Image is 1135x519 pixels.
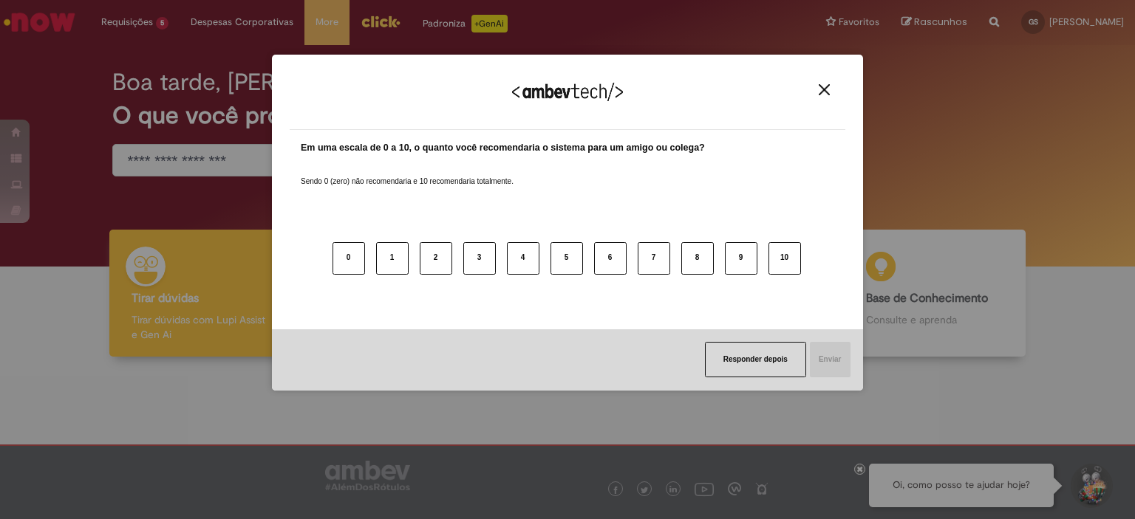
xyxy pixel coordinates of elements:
img: Close [819,84,830,95]
button: 6 [594,242,627,275]
button: 4 [507,242,539,275]
img: Logo Ambevtech [512,83,623,101]
button: 10 [768,242,801,275]
button: Close [814,83,834,96]
button: 0 [333,242,365,275]
button: 3 [463,242,496,275]
button: 8 [681,242,714,275]
button: 9 [725,242,757,275]
button: 1 [376,242,409,275]
button: Responder depois [705,342,806,377]
button: 5 [551,242,583,275]
label: Em uma escala de 0 a 10, o quanto você recomendaria o sistema para um amigo ou colega? [301,141,705,155]
label: Sendo 0 (zero) não recomendaria e 10 recomendaria totalmente. [301,159,514,187]
button: 2 [420,242,452,275]
button: 7 [638,242,670,275]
